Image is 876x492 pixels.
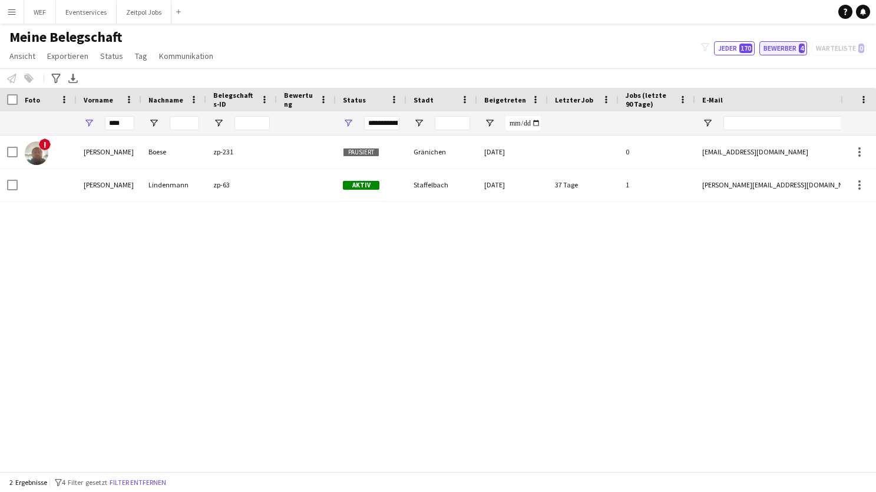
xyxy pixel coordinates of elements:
app-action-btn: XLSX exportieren [66,71,80,85]
button: Filtermenü öffnen [148,118,159,128]
button: Eventservices [56,1,117,24]
span: Exportieren [47,51,88,61]
span: Belegschafts-ID [213,91,256,108]
span: Jobs (letzte 90 Tage) [626,91,674,108]
a: Ansicht [5,48,40,64]
span: Foto [25,95,40,104]
span: Stadt [414,95,434,104]
a: Tag [130,48,152,64]
button: Filtermenü öffnen [414,118,424,128]
div: 1 [619,169,695,201]
span: Ansicht [9,51,35,61]
span: Vorname [84,95,113,104]
input: Beigetreten Filtereingang [505,116,541,130]
span: Meine Belegschaft [9,28,123,46]
button: Filtermenü öffnen [702,118,713,128]
div: Gränichen [406,136,477,168]
a: Exportieren [42,48,93,64]
span: Nachname [148,95,183,104]
div: 0 [619,136,695,168]
span: 170 [739,44,752,53]
button: WEF [24,1,56,24]
button: Filtermenü öffnen [84,118,94,128]
div: Staffelbach [406,169,477,201]
div: zp-231 [206,136,277,168]
span: Kommunikation [159,51,213,61]
app-action-btn: Erweiterte Filter [49,71,63,85]
div: [PERSON_NAME] [77,136,141,168]
button: Filtermenü öffnen [343,118,353,128]
span: 4 Filter gesetzt [62,478,107,487]
div: zp-63 [206,169,277,201]
span: Beigetreten [484,95,526,104]
span: Pausiert [343,148,379,157]
button: Filter entfernen [107,476,168,489]
input: Stadt Filtereingang [435,116,470,130]
span: E-Mail [702,95,723,104]
div: 37 Tage [548,169,619,201]
span: Tag [135,51,147,61]
div: [PERSON_NAME] [77,169,141,201]
div: [DATE] [477,169,548,201]
button: Filtermenü öffnen [213,118,224,128]
input: Nachname Filtereingang [170,116,199,130]
span: 4 [799,44,805,53]
span: Status [100,51,123,61]
button: Filtermenü öffnen [484,118,495,128]
button: Bewerber4 [759,41,807,55]
a: Status [95,48,128,64]
span: Aktiv [343,181,379,190]
button: Jeder170 [714,41,755,55]
input: Belegschafts-ID Filtereingang [234,116,270,130]
span: Letzter Job [555,95,593,104]
span: ! [39,138,51,150]
span: Bewertung [284,91,315,108]
div: Lindenmann [141,169,206,201]
span: Status [343,95,366,104]
a: Kommunikation [154,48,218,64]
button: Zeitpol Jobs [117,1,171,24]
div: Boese [141,136,206,168]
div: [DATE] [477,136,548,168]
img: Sven Boese [25,141,48,165]
input: Vorname Filtereingang [105,116,134,130]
